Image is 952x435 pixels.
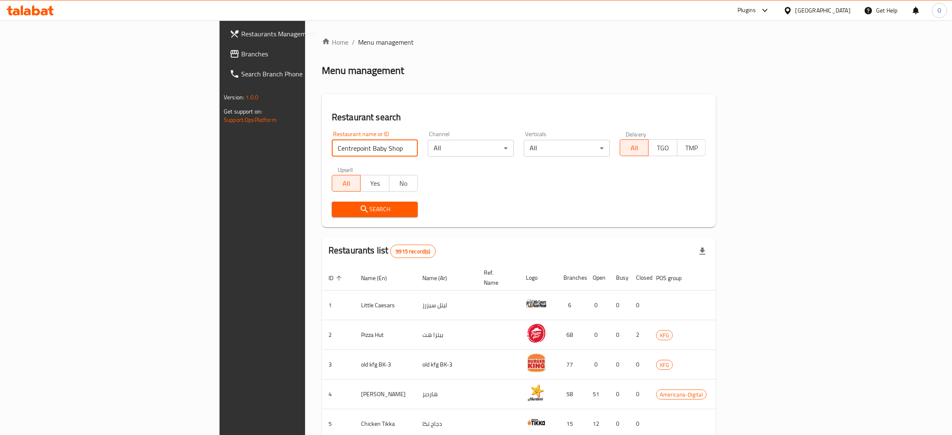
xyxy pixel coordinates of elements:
span: Name (Ar) [422,273,458,283]
td: 0 [629,379,649,409]
a: Search Branch Phone [223,64,379,84]
a: Support.OpsPlatform [224,114,277,125]
span: Restaurants Management [241,29,372,39]
button: TGO [648,139,677,156]
label: Upsell [338,167,353,172]
th: Open [586,265,609,291]
h2: Restaurants list [328,244,436,258]
button: All [620,139,649,156]
th: Closed [629,265,649,291]
th: Busy [609,265,629,291]
td: 6 [557,291,586,320]
td: 2 [629,320,649,350]
td: 0 [609,350,629,379]
span: All [336,177,357,190]
span: Version: [224,92,244,103]
span: 9915 record(s) [391,248,435,255]
a: Branches [223,44,379,64]
td: 0 [629,291,649,320]
span: Yes [364,177,386,190]
td: 68 [557,320,586,350]
td: بيتزا هت [416,320,477,350]
td: Pizza Hut [354,320,416,350]
span: TGO [652,142,674,154]
span: KFG [657,360,672,370]
td: هارديز [416,379,477,409]
nav: breadcrumb [322,37,716,47]
td: old kfg BK-3 [416,350,477,379]
button: Search [332,202,418,217]
div: Total records count [390,245,435,258]
img: Little Caesars [526,293,547,314]
span: No [393,177,414,190]
img: old kfg BK-3 [526,352,547,373]
div: All [428,140,514,157]
span: Menu management [358,37,414,47]
td: 0 [609,320,629,350]
span: 1.0.0 [245,92,258,103]
span: POS group [656,273,692,283]
td: 0 [586,320,609,350]
img: Pizza Hut [526,323,547,344]
span: Americana-Digital [657,390,706,400]
h2: Restaurant search [332,111,706,124]
span: All [624,142,645,154]
td: [PERSON_NAME] [354,379,416,409]
span: TMP [681,142,702,154]
span: Search Branch Phone [241,69,372,79]
div: Plugins [737,5,756,15]
h2: Menu management [322,64,404,77]
button: All [332,175,361,192]
td: 0 [609,291,629,320]
td: 0 [586,350,609,379]
button: TMP [677,139,706,156]
td: 51 [586,379,609,409]
td: 0 [609,379,629,409]
td: ليتل سيزرز [416,291,477,320]
td: 0 [629,350,649,379]
div: [GEOGRAPHIC_DATA] [795,6,851,15]
span: Branches [241,49,372,59]
span: Name (En) [361,273,398,283]
label: Delivery [626,131,646,137]
th: Logo [519,265,557,291]
td: Little Caesars [354,291,416,320]
span: Search [338,204,411,215]
button: No [389,175,418,192]
a: Restaurants Management [223,24,379,44]
span: ID [328,273,344,283]
span: KFG [657,331,672,340]
td: 58 [557,379,586,409]
button: Yes [360,175,389,192]
span: O [937,6,941,15]
td: 0 [586,291,609,320]
span: Get support on: [224,106,262,117]
input: Search for restaurant name or ID.. [332,140,418,157]
span: Ref. Name [484,268,509,288]
img: Hardee's [526,382,547,403]
img: Chicken Tikka [526,412,547,432]
td: old kfg BK-3 [354,350,416,379]
div: Export file [692,241,712,261]
div: All [524,140,610,157]
th: Branches [557,265,586,291]
td: 77 [557,350,586,379]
